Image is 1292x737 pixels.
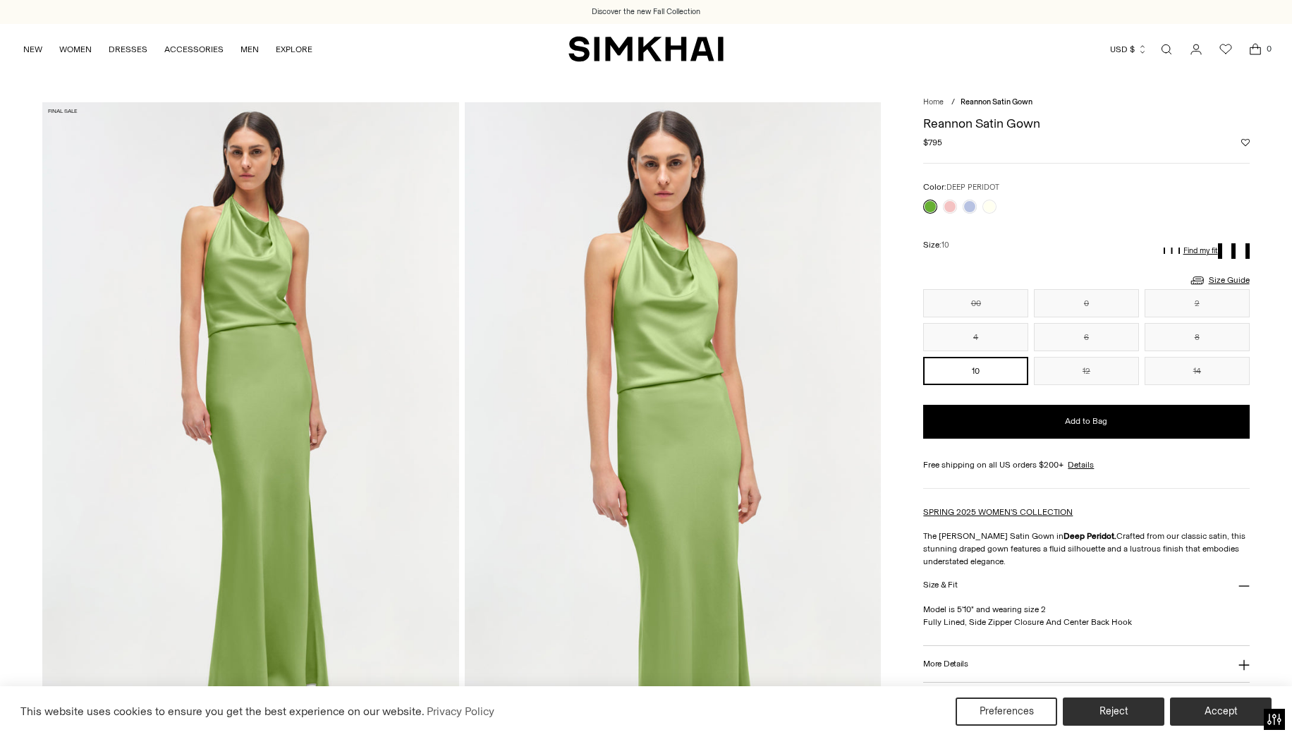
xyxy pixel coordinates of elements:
[923,136,942,149] span: $795
[923,289,1028,317] button: 00
[1170,698,1272,726] button: Accept
[923,97,944,106] a: Home
[592,6,700,18] a: Discover the new Fall Collection
[1065,415,1107,427] span: Add to Bag
[1182,35,1210,63] a: Go to the account page
[1063,698,1164,726] button: Reject
[23,34,42,65] a: NEW
[20,705,425,718] span: This website uses cookies to ensure you get the best experience on our website.
[1034,323,1139,351] button: 6
[923,323,1028,351] button: 4
[1034,357,1139,385] button: 12
[1241,138,1250,147] button: Add to Wishlist
[109,34,147,65] a: DRESSES
[923,117,1249,130] h1: Reannon Satin Gown
[961,97,1032,106] span: Reannon Satin Gown
[1145,289,1250,317] button: 2
[1034,289,1139,317] button: 0
[923,357,1028,385] button: 10
[1068,458,1094,471] a: Details
[923,405,1249,439] button: Add to Bag
[1110,34,1147,65] button: USD $
[1262,42,1275,55] span: 0
[1241,35,1269,63] a: Open cart modal
[923,568,1249,604] button: Size & Fit
[42,102,458,726] img: Reannon Satin Gown
[1212,35,1240,63] a: Wishlist
[1145,323,1250,351] button: 8
[1145,357,1250,385] button: 14
[923,683,1249,719] button: Shipping & Returns
[923,238,949,252] label: Size:
[923,580,957,590] h3: Size & Fit
[923,181,999,194] label: Color:
[923,97,1249,109] nav: breadcrumbs
[923,507,1073,517] a: SPRING 2025 WOMEN'S COLLECTION
[568,35,724,63] a: SIMKHAI
[923,603,1249,628] p: Model is 5'10" and wearing size 2 Fully Lined, Side Zipper Closure And Center Back Hook
[923,659,968,669] h3: More Details
[1152,35,1181,63] a: Open search modal
[923,646,1249,682] button: More Details
[946,183,999,192] span: DEEP PERIDOT
[923,530,1249,568] p: The [PERSON_NAME] Satin Gown in Crafted from our classic satin, this stunning draped gown feature...
[923,458,1249,471] div: Free shipping on all US orders $200+
[276,34,312,65] a: EXPLORE
[1189,272,1250,289] a: Size Guide
[59,34,92,65] a: WOMEN
[956,698,1057,726] button: Preferences
[425,701,496,722] a: Privacy Policy (opens in a new tab)
[240,34,259,65] a: MEN
[951,97,955,109] div: /
[941,240,949,250] span: 10
[1064,531,1116,541] strong: Deep Peridot.
[465,102,881,726] img: Reannon Satin Gown
[164,34,224,65] a: ACCESSORIES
